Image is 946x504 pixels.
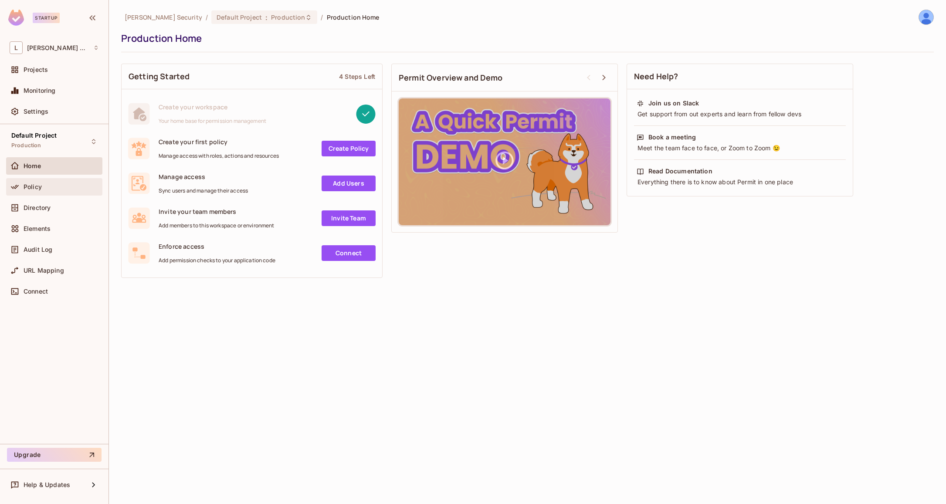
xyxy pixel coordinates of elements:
[648,167,712,176] div: Read Documentation
[24,162,41,169] span: Home
[11,142,41,149] span: Production
[8,10,24,26] img: SReyMgAAAABJRU5ErkJggg==
[648,99,699,108] div: Join us on Slack
[125,13,202,21] span: the active workspace
[24,288,48,295] span: Connect
[159,222,275,229] span: Add members to this workspace or environment
[159,242,275,250] span: Enforce access
[24,267,64,274] span: URL Mapping
[24,481,70,488] span: Help & Updates
[271,13,305,21] span: Production
[11,132,57,139] span: Default Project
[322,210,376,226] a: Invite Team
[159,138,279,146] span: Create your first policy
[159,152,279,159] span: Manage access with roles, actions and resources
[24,204,51,211] span: Directory
[24,225,51,232] span: Elements
[217,13,262,21] span: Default Project
[637,178,843,186] div: Everything there is to know about Permit in one place
[634,71,678,82] span: Need Help?
[322,141,376,156] a: Create Policy
[265,14,268,21] span: :
[24,108,48,115] span: Settings
[24,246,52,253] span: Audit Log
[159,187,248,194] span: Sync users and manage their access
[10,41,23,54] span: L
[27,44,89,51] span: Workspace: Lumia Security
[159,257,275,264] span: Add permission checks to your application code
[24,87,56,94] span: Monitoring
[24,66,48,73] span: Projects
[919,10,933,24] img: Omri Iluz
[648,133,696,142] div: Book a meeting
[206,13,208,21] li: /
[637,144,843,152] div: Meet the team face to face, or Zoom to Zoom 😉
[159,173,248,181] span: Manage access
[7,448,102,462] button: Upgrade
[121,32,929,45] div: Production Home
[24,183,42,190] span: Policy
[159,103,266,111] span: Create your workspace
[322,245,376,261] a: Connect
[399,72,503,83] span: Permit Overview and Demo
[159,207,275,216] span: Invite your team members
[322,176,376,191] a: Add Users
[159,118,266,125] span: Your home base for permission management
[327,13,380,21] span: Production Home
[129,71,190,82] span: Getting Started
[33,13,60,23] div: Startup
[637,110,843,118] div: Get support from out experts and learn from fellow devs
[321,13,323,21] li: /
[339,72,375,81] div: 4 Steps Left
